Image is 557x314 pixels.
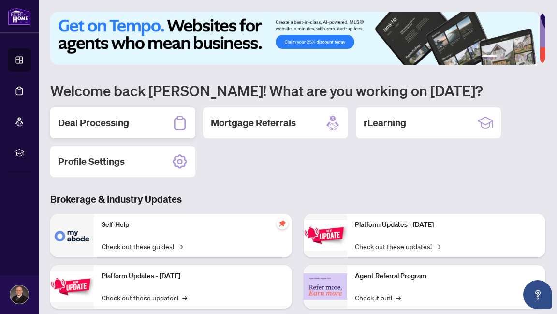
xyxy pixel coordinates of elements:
span: → [396,292,401,303]
a: Check out these updates!→ [102,292,187,303]
img: Self-Help [50,214,94,257]
h2: Deal Processing [58,116,129,130]
h3: Brokerage & Industry Updates [50,193,545,206]
span: → [182,292,187,303]
p: Platform Updates - [DATE] [102,271,284,282]
span: → [178,241,183,252]
button: 1 [482,55,497,59]
img: Profile Icon [10,285,29,304]
a: Check out these updates!→ [355,241,440,252]
span: → [436,241,440,252]
button: 4 [516,55,520,59]
h2: Mortgage Referrals [211,116,296,130]
button: 6 [532,55,536,59]
p: Agent Referral Program [355,271,538,282]
button: 3 [509,55,513,59]
img: logo [8,7,31,25]
h2: rLearning [364,116,406,130]
button: 2 [501,55,505,59]
a: Check it out!→ [355,292,401,303]
button: Open asap [523,280,552,309]
button: 5 [524,55,528,59]
p: Platform Updates - [DATE] [355,220,538,230]
img: Agent Referral Program [304,273,347,300]
img: Platform Updates - June 23, 2025 [304,220,347,251]
h2: Profile Settings [58,155,125,168]
img: Platform Updates - September 16, 2025 [50,271,94,302]
span: pushpin [277,218,288,229]
p: Self-Help [102,220,284,230]
img: Slide 0 [50,12,540,65]
h1: Welcome back [PERSON_NAME]! What are you working on [DATE]? [50,81,545,100]
a: Check out these guides!→ [102,241,183,252]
